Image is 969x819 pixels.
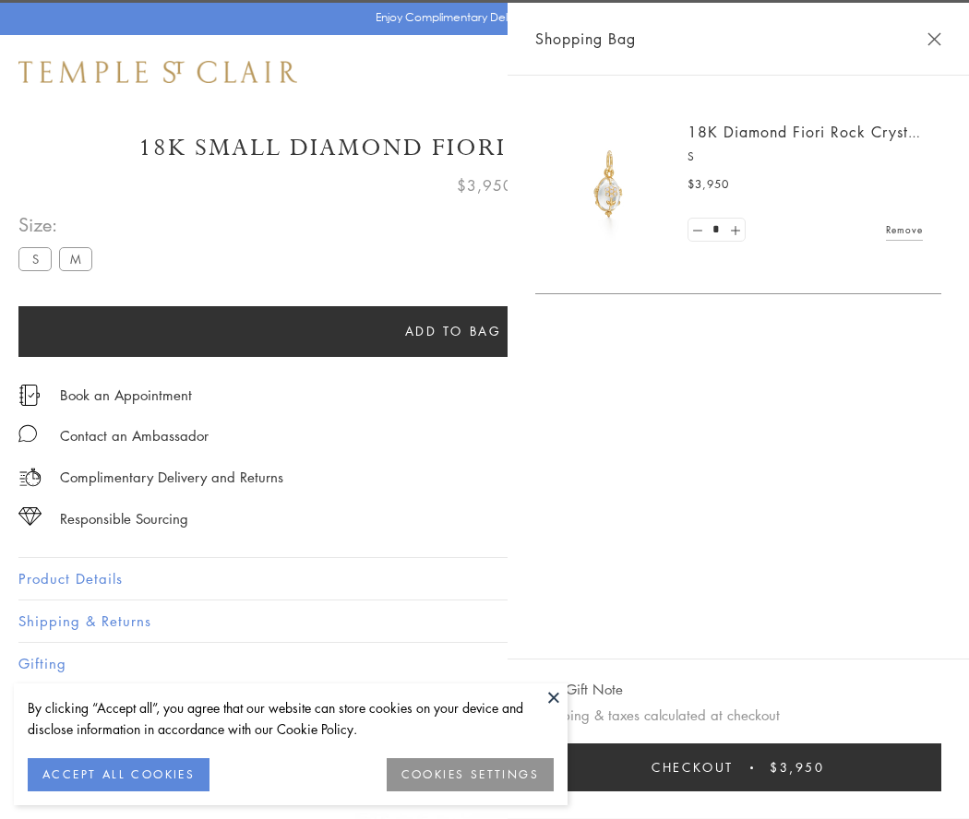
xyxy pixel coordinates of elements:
[18,61,297,83] img: Temple St. Clair
[18,247,52,270] label: S
[18,643,951,684] button: Gifting
[18,600,951,642] button: Shipping & Returns
[59,247,92,270] label: M
[554,129,664,240] img: P51889-E11FIORI
[688,219,707,242] a: Set quantity to 0
[18,424,37,443] img: MessageIcon-01_2.svg
[688,148,923,166] p: S
[457,173,513,197] span: $3,950
[18,385,41,406] img: icon_appointment.svg
[60,466,283,489] p: Complimentary Delivery and Returns
[535,678,623,701] button: Add Gift Note
[535,27,636,51] span: Shopping Bag
[535,704,941,727] p: Shipping & taxes calculated at checkout
[18,507,42,526] img: icon_sourcing.svg
[886,220,923,240] a: Remove
[376,8,585,27] p: Enjoy Complimentary Delivery & Returns
[18,306,888,357] button: Add to bag
[535,743,941,791] button: Checkout $3,950
[405,321,502,341] span: Add to bag
[652,757,734,777] span: Checkout
[18,209,100,240] span: Size:
[770,757,825,777] span: $3,950
[28,758,209,791] button: ACCEPT ALL COOKIES
[60,507,188,530] div: Responsible Sourcing
[688,175,729,194] span: $3,950
[60,424,209,447] div: Contact an Ambassador
[28,697,554,740] div: By clicking “Accept all”, you agree that our website can store cookies on your device and disclos...
[18,558,951,599] button: Product Details
[18,132,951,164] h1: 18K Small Diamond Fiori Rock Crystal Amulet
[927,32,941,46] button: Close Shopping Bag
[387,758,554,791] button: COOKIES SETTINGS
[60,385,192,405] a: Book an Appointment
[725,219,744,242] a: Set quantity to 2
[18,466,42,489] img: icon_delivery.svg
